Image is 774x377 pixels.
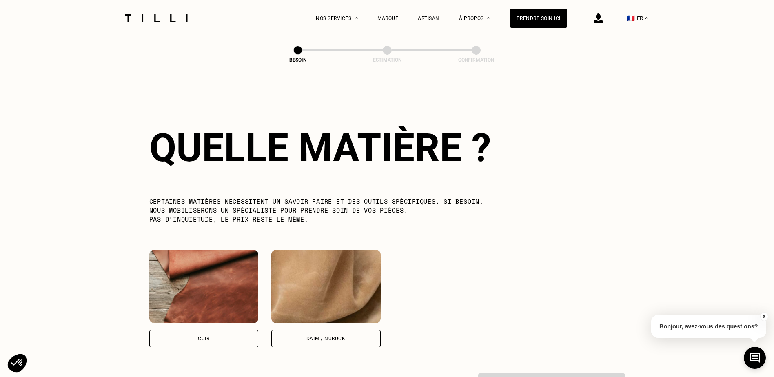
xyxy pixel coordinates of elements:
[306,336,346,341] div: Daim / Nubuck
[627,14,635,22] span: 🇫🇷
[651,315,766,338] p: Bonjour, avez-vous des questions?
[346,57,428,63] div: Estimation
[594,13,603,23] img: icône connexion
[435,57,517,63] div: Confirmation
[198,336,209,341] div: Cuir
[760,312,768,321] button: X
[377,16,398,21] a: Marque
[355,17,358,19] img: Menu déroulant
[149,250,259,323] img: Tilli retouche vos vêtements en Cuir
[418,16,439,21] a: Artisan
[510,9,567,28] a: Prendre soin ici
[487,17,490,19] img: Menu déroulant à propos
[257,57,339,63] div: Besoin
[271,250,381,323] img: Tilli retouche vos vêtements en Daim / Nubuck
[149,125,625,171] div: Quelle matière ?
[149,197,501,224] p: Certaines matières nécessitent un savoir-faire et des outils spécifiques. Si besoin, nous mobilis...
[645,17,648,19] img: menu déroulant
[122,14,191,22] img: Logo du service de couturière Tilli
